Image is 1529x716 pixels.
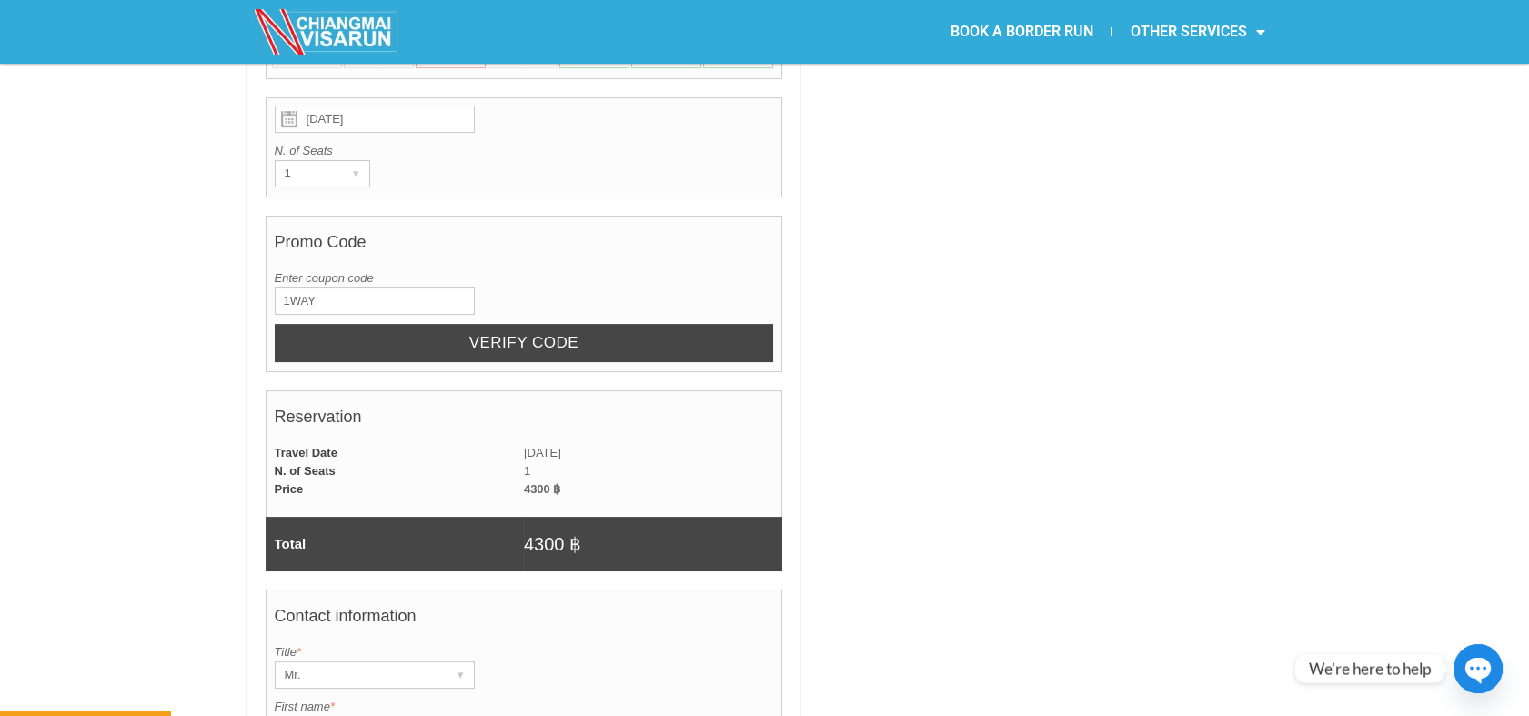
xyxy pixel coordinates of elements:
td: 1 [524,462,782,480]
td: [DATE] [524,444,782,462]
div: 1 [276,161,335,187]
div: ▾ [448,662,474,688]
label: First name [275,698,774,716]
div: ▾ [344,161,369,187]
label: Title [275,643,774,661]
td: 4300 ฿ [524,517,782,571]
td: N. of Seats [266,462,524,480]
a: OTHER SERVICES [1112,11,1283,53]
input: Verify code [275,324,774,363]
h4: Contact information [275,598,774,643]
nav: Menu [764,11,1283,53]
td: 4300 ฿ [524,480,782,499]
h4: Promo Code [275,224,774,269]
td: Price [266,480,524,499]
a: BOOK A BORDER RUN [931,11,1111,53]
td: Total [266,517,524,571]
label: N. of Seats [275,142,774,160]
div: Mr. [276,662,439,688]
label: Enter coupon code [275,269,774,287]
td: Travel Date [266,444,524,462]
h4: Reservation [275,398,774,444]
